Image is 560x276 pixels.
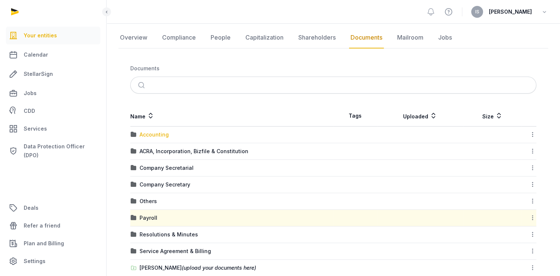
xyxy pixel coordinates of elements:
img: folder-upload.svg [131,265,137,271]
button: IS [471,6,483,18]
a: Refer a friend [6,217,100,235]
img: folder.svg [131,248,137,254]
a: Jobs [6,84,100,102]
div: Payroll [140,214,157,222]
span: Calendar [24,50,48,59]
a: Shareholders [297,27,337,48]
div: Company Secretarial [140,164,194,172]
img: folder.svg [131,182,137,188]
a: Calendar [6,46,100,64]
span: Refer a friend [24,221,60,230]
div: Resolutions & Minutes [140,231,198,238]
div: Виджет чата [427,191,560,276]
a: Compliance [161,27,197,48]
span: (upload your documents here) [182,265,256,271]
a: Jobs [437,27,453,48]
span: Data Protection Officer (DPO) [24,142,97,160]
iframe: Chat Widget [427,191,560,276]
a: Mailroom [396,27,425,48]
span: Your entities [24,31,57,40]
span: IS [475,10,479,14]
span: StellarSign [24,70,53,78]
a: People [209,27,232,48]
a: StellarSign [6,65,100,83]
span: CDD [24,107,35,115]
div: Documents [130,65,160,72]
a: Your entities [6,27,100,44]
nav: Tabs [118,27,548,48]
div: Others [140,198,157,205]
div: Company Secretary [140,181,190,188]
a: Capitalization [244,27,285,48]
th: Uploaded [377,105,463,127]
div: Service Agreement & Billing [140,248,211,255]
a: Data Protection Officer (DPO) [6,139,100,163]
a: Services [6,120,100,138]
a: Documents [349,27,384,48]
a: Plan and Billing [6,235,100,252]
img: folder.svg [131,198,137,204]
img: folder.svg [131,148,137,154]
span: Deals [24,203,38,212]
span: [PERSON_NAME] [489,7,532,16]
a: Settings [6,252,100,270]
span: Jobs [24,89,37,98]
a: CDD [6,104,100,118]
a: Overview [118,27,149,48]
span: Settings [24,257,46,266]
img: folder.svg [131,165,137,171]
div: [PERSON_NAME] [140,264,256,272]
img: folder.svg [131,132,137,138]
span: Services [24,124,47,133]
button: Submit [134,77,151,93]
th: Name [130,105,333,127]
div: Accounting [140,131,169,138]
img: folder.svg [131,215,137,221]
nav: Breadcrumb [130,60,536,77]
div: ACRA, Incorporation, Bizfile & Constitution [140,148,248,155]
th: Tags [333,105,377,127]
a: Deals [6,199,100,217]
img: folder.svg [131,232,137,238]
span: Plan and Billing [24,239,64,248]
th: Size [463,105,522,127]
